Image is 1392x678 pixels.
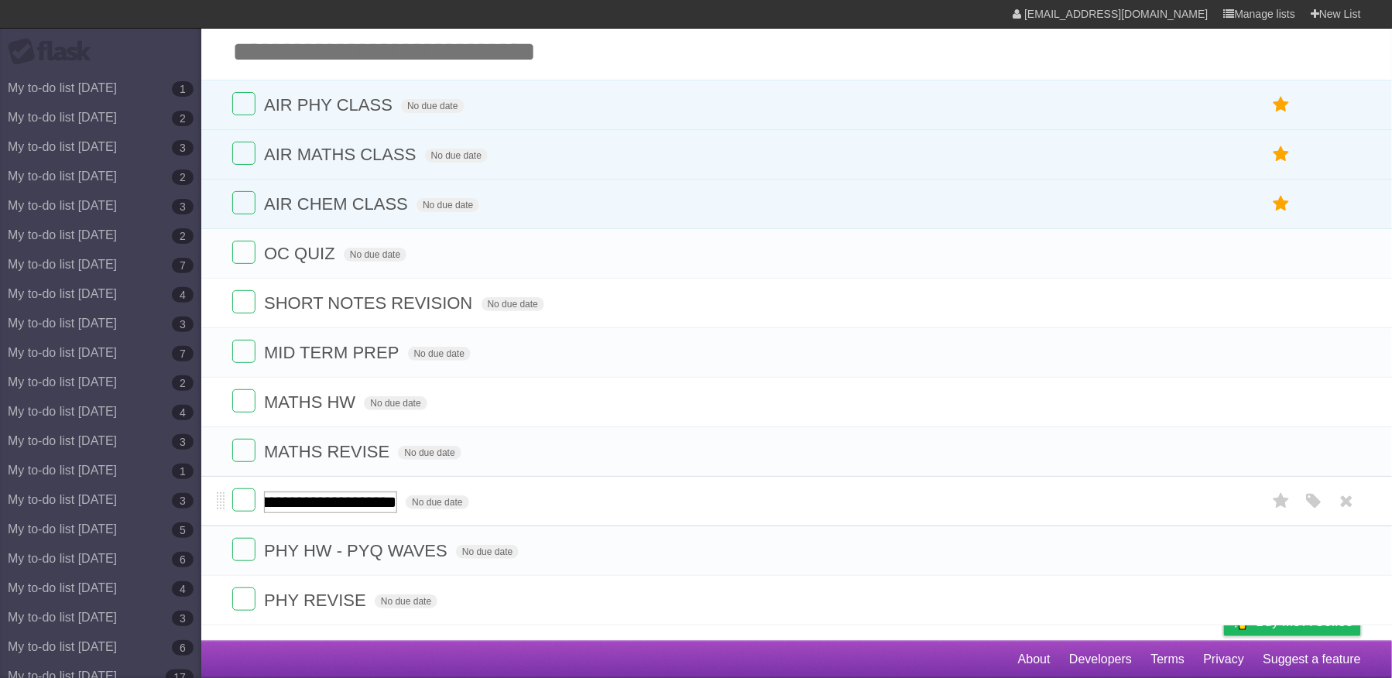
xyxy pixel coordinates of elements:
label: Done [232,142,255,165]
span: No due date [344,248,406,262]
label: Done [232,241,255,264]
b: 4 [172,287,194,303]
b: 2 [172,111,194,126]
b: 3 [172,493,194,508]
label: Star task [1267,92,1296,118]
span: MATHS HW [264,392,359,412]
a: Suggest a feature [1263,645,1361,674]
span: No due date [406,495,468,509]
div: Flask [8,38,101,66]
span: AIR PHY CLASS [264,95,396,115]
b: 7 [172,346,194,361]
b: 7 [172,258,194,273]
b: 4 [172,581,194,597]
span: AIR CHEM CLASS [264,194,412,214]
b: 2 [172,169,194,185]
b: 5 [172,522,194,538]
label: Done [232,587,255,611]
b: 2 [172,375,194,391]
span: AIR MATHS CLASS [264,145,420,164]
a: Developers [1069,645,1132,674]
a: About [1018,645,1051,674]
b: 6 [172,552,194,567]
span: No due date [425,149,488,163]
span: No due date [401,99,464,113]
b: 3 [172,199,194,214]
label: Done [232,488,255,512]
label: Done [232,340,255,363]
b: 2 [172,228,194,244]
label: Done [232,439,255,462]
b: 1 [172,464,194,479]
b: 3 [172,140,194,156]
span: MID TERM PREP [264,343,403,362]
a: Terms [1151,645,1185,674]
span: OC QUIZ [264,244,339,263]
label: Star task [1267,142,1296,167]
label: Done [232,290,255,313]
span: Buy me a coffee [1257,608,1353,635]
span: No due date [417,198,479,212]
label: Done [232,389,255,413]
span: No due date [398,446,461,460]
label: Done [232,92,255,115]
span: SHORT NOTES REVISION [264,293,476,313]
span: MATHS REVISE [264,442,393,461]
b: 3 [172,434,194,450]
b: 6 [172,640,194,656]
span: PHY HW - PYQ WAVES [264,541,451,560]
span: No due date [375,594,437,608]
span: No due date [408,347,471,361]
b: 4 [172,405,194,420]
label: Done [232,191,255,214]
label: Star task [1267,191,1296,217]
b: 3 [172,317,194,332]
label: Done [232,538,255,561]
span: PHY REVISE [264,591,370,610]
label: Star task [1267,488,1296,514]
b: 3 [172,611,194,626]
span: No due date [482,297,544,311]
a: Privacy [1204,645,1244,674]
span: No due date [364,396,427,410]
b: 1 [172,81,194,97]
span: No due date [456,545,519,559]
